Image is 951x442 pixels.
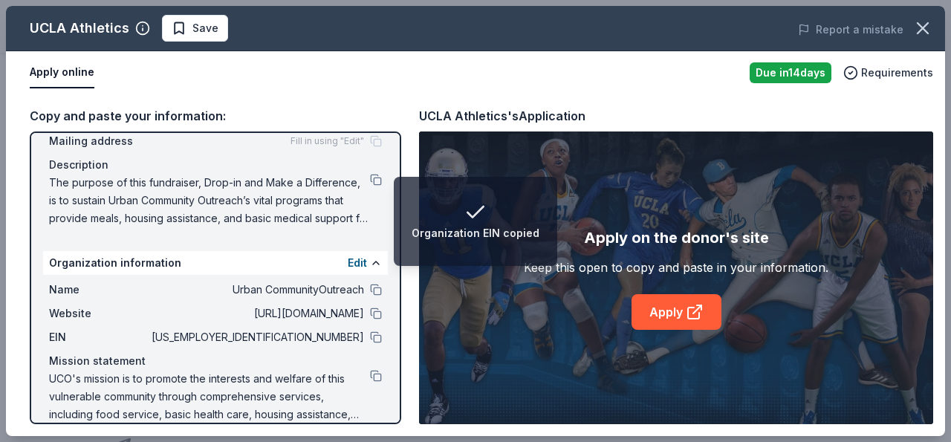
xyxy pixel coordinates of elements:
div: Copy and paste your information: [30,106,401,126]
span: Website [49,305,149,322]
span: UCO's mission is to promote the interests and welfare of this vulnerable community through compre... [49,370,370,423]
span: Requirements [861,64,933,82]
span: Name [49,281,149,299]
button: Requirements [843,64,933,82]
span: [US_EMPLOYER_IDENTIFICATION_NUMBER] [149,328,364,346]
span: Urban CommunityOutreach [149,281,364,299]
div: Apply on the donor's site [584,226,769,250]
button: Report a mistake [798,21,903,39]
span: [URL][DOMAIN_NAME] [149,305,364,322]
span: EIN [49,328,149,346]
div: Mission statement [49,352,382,370]
span: Mailing address [49,132,149,150]
button: Apply online [30,57,94,88]
div: Description [49,156,382,174]
div: Keep this open to copy and paste in your information. [524,259,828,276]
div: UCLA Athletics [30,16,129,40]
a: Apply [632,294,721,330]
div: UCLA Athletics's Application [419,106,585,126]
div: Organization EIN copied [412,224,539,242]
span: Fill in using "Edit" [291,135,364,147]
button: Edit [348,254,367,272]
div: Due in 14 days [750,62,831,83]
span: The purpose of this fundraiser, Drop-in and Make a Difference, is to sustain Urban Community Outr... [49,174,370,227]
button: Save [162,15,228,42]
div: Organization information [43,251,388,275]
span: Save [192,19,218,37]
